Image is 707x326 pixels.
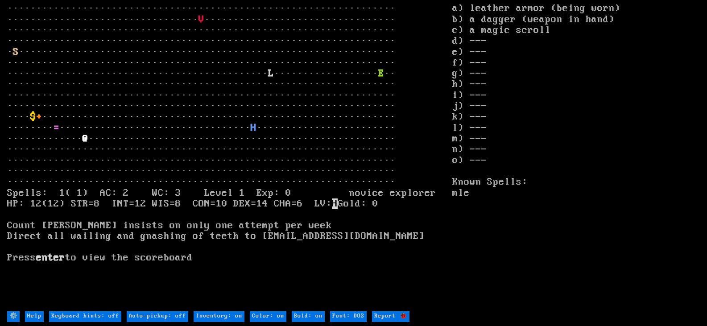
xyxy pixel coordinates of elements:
input: Report 🐞 [372,311,409,322]
font: V [198,14,204,25]
font: L [268,68,274,79]
input: Inventory: on [194,311,244,322]
font: H [251,123,256,133]
b: enter [36,252,65,263]
font: + [36,111,42,122]
input: Auto-pickup: off [127,311,188,322]
input: Font: DOS [330,311,367,322]
stats: a) leather armor (being worn) b) a dagger (weapon in hand) c) a magic scroll d) --- e) --- f) ---... [452,3,700,309]
font: E [378,68,384,79]
font: = [54,123,59,133]
mark: H [332,198,338,209]
font: S [13,47,19,58]
input: Help [25,311,44,322]
font: $ [30,111,36,122]
input: Bold: on [292,311,325,322]
input: Color: on [250,311,286,322]
larn: ··································································· ·····························... [7,3,453,309]
font: @ [83,133,88,144]
input: ⚙️ [7,311,20,322]
input: Keyboard hints: off [49,311,121,322]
